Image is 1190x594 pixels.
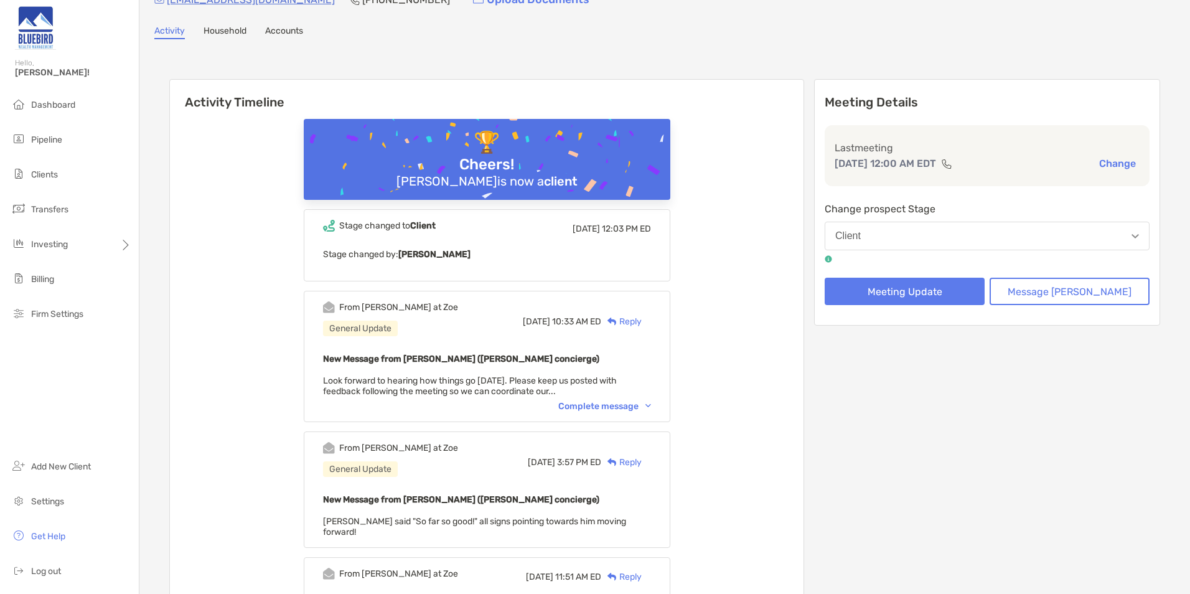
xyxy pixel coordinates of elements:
[323,494,599,505] b: New Message from [PERSON_NAME] ([PERSON_NAME] concierge)
[11,271,26,286] img: billing icon
[11,528,26,543] img: get-help icon
[31,274,54,285] span: Billing
[11,131,26,146] img: pipeline icon
[11,236,26,251] img: investing icon
[11,306,26,321] img: firm-settings icon
[1131,234,1139,238] img: Open dropdown arrow
[557,457,601,468] span: 3:57 PM ED
[398,249,471,260] b: [PERSON_NAME]
[31,309,83,319] span: Firm Settings
[601,570,642,583] div: Reply
[339,568,458,579] div: From [PERSON_NAME] at Zoe
[825,222,1150,250] button: Client
[31,239,68,250] span: Investing
[835,230,861,242] div: Client
[154,26,185,39] a: Activity
[11,201,26,216] img: transfers icon
[339,220,436,231] div: Stage changed to
[607,458,617,466] img: Reply icon
[469,130,505,156] div: 🏆
[323,568,335,580] img: Event icon
[11,166,26,181] img: clients icon
[31,496,64,507] span: Settings
[526,572,553,582] span: [DATE]
[31,204,68,215] span: Transfers
[323,321,398,336] div: General Update
[323,301,335,313] img: Event icon
[15,67,131,78] span: [PERSON_NAME]!
[835,156,936,171] p: [DATE] 12:00 AM EDT
[523,316,550,327] span: [DATE]
[454,156,519,174] div: Cheers!
[265,26,303,39] a: Accounts
[558,401,651,412] div: Complete message
[323,220,335,232] img: Event icon
[323,461,398,477] div: General Update
[607,318,617,326] img: Reply icon
[11,563,26,578] img: logout icon
[11,97,26,111] img: dashboard icon
[323,516,626,537] span: [PERSON_NAME] said "So far so good!" all signs pointing towards him moving forward!
[601,456,642,469] div: Reply
[607,573,617,581] img: Reply icon
[552,316,601,327] span: 10:33 AM ED
[825,201,1150,217] p: Change prospect Stage
[11,493,26,508] img: settings icon
[601,315,642,328] div: Reply
[573,224,600,234] span: [DATE]
[304,119,670,227] img: Confetti
[410,220,436,231] b: Client
[11,458,26,473] img: add_new_client icon
[323,354,599,364] b: New Message from [PERSON_NAME] ([PERSON_NAME] concierge)
[323,442,335,454] img: Event icon
[15,5,56,50] img: Zoe Logo
[555,572,601,582] span: 11:51 AM ED
[835,140,1140,156] p: Last meeting
[602,224,651,234] span: 12:03 PM ED
[170,80,803,110] h6: Activity Timeline
[31,100,75,110] span: Dashboard
[339,443,458,453] div: From [PERSON_NAME] at Zoe
[825,278,985,305] button: Meeting Update
[544,174,578,189] b: client
[31,134,62,145] span: Pipeline
[941,159,952,169] img: communication type
[31,169,58,180] span: Clients
[990,278,1150,305] button: Message [PERSON_NAME]
[391,174,583,189] div: [PERSON_NAME] is now a
[204,26,246,39] a: Household
[339,302,458,313] div: From [PERSON_NAME] at Zoe
[323,375,617,397] span: Look forward to hearing how things go [DATE]. Please keep us posted with feedback following the m...
[825,255,832,263] img: tooltip
[31,531,65,542] span: Get Help
[31,461,91,472] span: Add New Client
[825,95,1150,110] p: Meeting Details
[1095,157,1140,170] button: Change
[31,566,61,577] span: Log out
[645,404,651,408] img: Chevron icon
[528,457,555,468] span: [DATE]
[323,247,651,262] p: Stage changed by:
